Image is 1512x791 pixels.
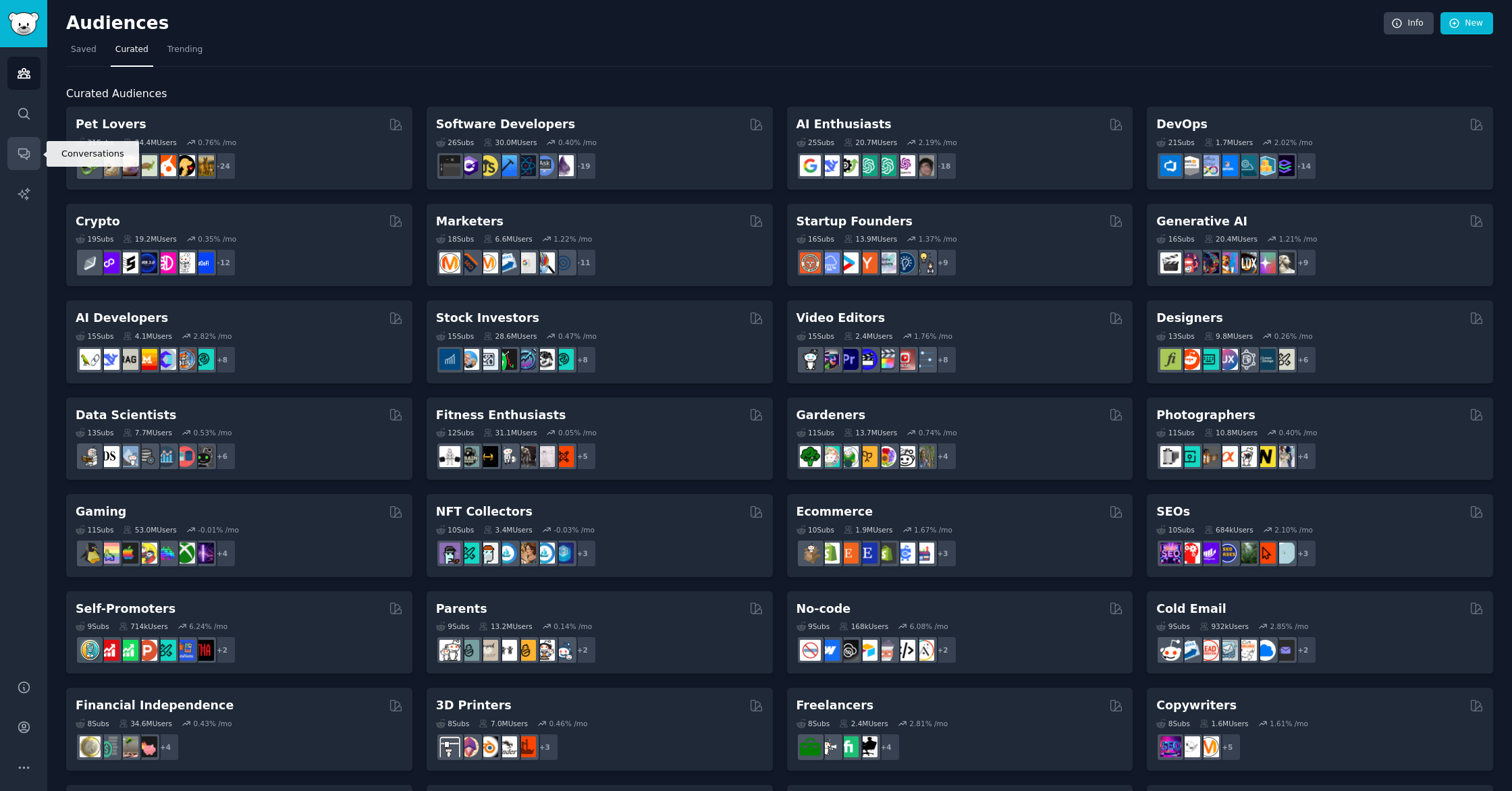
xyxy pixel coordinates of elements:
[136,349,157,370] img: MistralAI
[1156,407,1255,424] h2: Photographers
[193,252,214,273] img: defi_
[1236,446,1257,467] img: canon
[913,155,934,176] img: ArtificalIntelligence
[558,138,597,147] div: 0.40 % /mo
[553,234,592,244] div: 1.22 % /mo
[99,736,119,757] img: FinancialPlanning
[1289,248,1317,277] div: + 9
[1179,446,1200,467] img: streetphotography
[800,446,821,467] img: vegetablegardening
[1160,155,1181,176] img: azuredevops
[477,640,498,661] img: beyondthebump
[1289,346,1317,374] div: + 6
[76,331,113,341] div: 15 Sub s
[515,640,536,661] img: NewParents
[193,155,214,176] img: dogbreed
[1289,539,1317,568] div: + 3
[66,86,167,103] span: Curated Audiences
[838,252,859,273] img: startup
[838,640,859,661] img: NoCodeSaaS
[844,331,893,341] div: 2.4M Users
[496,349,517,370] img: Trading
[439,155,460,176] img: software
[534,349,555,370] img: swingtrading
[458,349,479,370] img: ValueInvesting
[929,442,957,470] div: + 4
[819,155,840,176] img: DeepSeek
[819,543,840,564] img: shopify
[1156,116,1208,133] h2: DevOps
[483,331,537,341] div: 28.6M Users
[439,736,460,757] img: 3Dprinting
[1274,349,1295,370] img: UX_Design
[117,349,138,370] img: Rag
[894,543,915,564] img: ecommercemarketing
[929,539,957,568] div: + 3
[894,640,915,661] img: NoCodeMovement
[1198,252,1219,273] img: deepdream
[458,640,479,661] img: SingleParents
[534,543,555,564] img: OpenseaMarket
[819,736,840,757] img: freelance_forhire
[838,446,859,467] img: SavageGarden
[436,601,487,618] h2: Parents
[515,736,536,757] img: FixMyPrint
[913,446,934,467] img: GardenersWorld
[894,155,915,176] img: OpenAIDev
[80,736,101,757] img: UKPersonalFinance
[436,213,504,230] h2: Marketers
[1384,12,1434,35] a: Info
[198,138,236,147] div: 0.76 % /mo
[894,349,915,370] img: Youtubevideo
[1255,446,1276,467] img: Nikon
[1255,543,1276,564] img: GoogleSearchConsole
[1255,640,1276,661] img: B2BSaaS
[76,428,113,437] div: 13 Sub s
[1160,252,1181,273] img: aivideo
[796,234,834,244] div: 16 Sub s
[1198,543,1219,564] img: seogrowth
[477,736,498,757] img: blender
[496,640,517,661] img: toddlers
[477,252,498,273] img: AskMarketing
[1217,640,1238,661] img: coldemail
[894,446,915,467] img: UrbanGardening
[1160,640,1181,661] img: sales
[174,640,195,661] img: betatests
[913,543,934,564] img: ecommerce_growth
[1217,252,1238,273] img: sdforall
[76,407,176,424] h2: Data Scientists
[76,503,126,520] h2: Gaming
[553,525,595,535] div: -0.03 % /mo
[1289,152,1317,180] div: + 14
[458,155,479,176] img: csharp
[568,442,597,470] div: + 5
[1274,640,1295,661] img: EmailOutreach
[568,539,597,568] div: + 3
[80,640,101,661] img: AppIdeas
[111,39,153,67] a: Curated
[800,736,821,757] img: forhire
[929,248,957,277] div: + 9
[894,252,915,273] img: Entrepreneurship
[99,446,119,467] img: datascience
[1156,428,1194,437] div: 11 Sub s
[844,428,897,437] div: 13.7M Users
[819,640,840,661] img: webflow
[796,213,913,230] h2: Startup Founders
[208,539,236,568] div: + 4
[136,736,157,757] img: fatFIRE
[477,446,498,467] img: workout
[534,252,555,273] img: MarketingResearch
[117,155,138,176] img: leopardgeckos
[208,248,236,277] div: + 12
[117,640,138,661] img: selfpromotion
[477,155,498,176] img: learnjavascript
[796,407,866,424] h2: Gardeners
[1179,640,1200,661] img: Emailmarketing
[458,736,479,757] img: 3Dmodeling
[1179,736,1200,757] img: KeepWriting
[919,138,957,147] div: 2.19 % /mo
[477,543,498,564] img: NFTmarket
[1198,640,1219,661] img: LeadGeneration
